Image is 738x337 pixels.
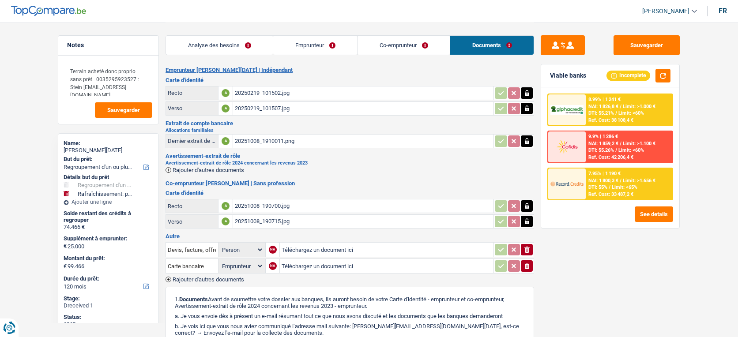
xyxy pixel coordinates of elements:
[269,246,277,254] div: NA
[64,255,151,262] label: Montant du prêt:
[175,323,525,336] p: b. Je vois ici que vous nous aviez communiqué l’adresse mail suivante: [PERSON_NAME][EMAIL_ADDRE...
[635,4,697,19] a: [PERSON_NAME]
[609,184,610,190] span: /
[166,161,534,165] h2: Avertissement-extrait de rôle 2024 concernant les revenus 2023
[620,178,621,183] span: /
[166,180,534,187] h2: Co-emprunteur [PERSON_NAME] | Sans profession
[166,167,244,173] button: Rajouter d'autres documents
[588,97,621,102] div: 8.99% | 1 241 €
[166,233,534,239] h3: Autre
[168,203,216,210] div: Recto
[168,105,216,112] div: Verso
[620,141,621,146] span: /
[222,89,230,97] div: A
[635,206,673,222] button: See details
[64,263,67,270] span: €
[64,156,151,163] label: But du prêt:
[222,202,230,210] div: A
[235,199,492,213] div: 20251008_190700.jpg
[222,217,230,225] div: A
[64,320,153,327] div: open
[222,105,230,112] div: A
[235,102,492,115] div: 20250219_101507.jpg
[623,178,655,183] span: Limit: >1.656 €
[615,110,617,116] span: /
[64,199,153,205] div: Ajouter une ligne
[168,218,216,225] div: Verso
[64,174,153,181] div: Détails but du prêt
[588,141,618,146] span: NAI: 1 859,2 €
[235,135,492,148] div: 20251008_1910011.png
[450,36,534,55] a: Documents
[623,104,655,109] span: Limit: >1.000 €
[588,104,618,109] span: NAI: 1 826,8 €
[588,147,614,153] span: DTI: 55.26%
[168,138,216,144] div: Dernier extrait de compte pour vos allocations familiales
[175,313,525,319] p: a. Je vous envoie dès à présent un e-mail résumant tout ce que nous avons discuté et les doc...
[588,184,607,190] span: DTI: 55%
[235,86,492,100] div: 20250219_101502.jpg
[588,178,618,183] span: NAI: 1 800,3 €
[642,7,689,15] span: [PERSON_NAME]
[623,141,655,146] span: Limit: >1.100 €
[273,36,357,55] a: Emprunteur
[67,41,150,49] h5: Notes
[95,102,152,118] button: Sauvegarder
[588,117,633,123] div: Ref. Cost: 38 108,4 €
[166,77,534,83] h3: Carte d'identité
[620,104,621,109] span: /
[550,176,583,192] img: Record Credits
[166,128,534,133] h2: Allocations familiales
[166,190,534,196] h3: Carte d'identité
[64,295,153,302] div: Stage:
[618,147,644,153] span: Limit: <60%
[64,243,67,250] span: €
[168,90,216,96] div: Recto
[64,302,153,309] div: Dreceived 1
[612,184,637,190] span: Limit: <65%
[166,153,534,159] h3: Avertissement-extrait de rôle
[175,296,525,309] p: 1. Avant de soumettre votre dossier aux banques, ils auront besoin de votre Carte d'identité - em...
[11,6,86,16] img: TopCompare Logo
[173,167,244,173] span: Rajouter d'autres documents
[64,314,153,321] div: Status:
[179,296,208,303] span: Documents
[588,110,614,116] span: DTI: 55.21%
[588,191,633,197] div: Ref. Cost: 33 487,2 €
[588,154,633,160] div: Ref. Cost: 42 206,4 €
[166,277,244,282] button: Rajouter d'autres documents
[107,107,140,113] span: Sauvegarder
[618,110,644,116] span: Limit: <60%
[614,35,680,55] button: Sauvegarder
[269,262,277,270] div: NA
[64,210,153,224] div: Solde restant des crédits à regrouper
[588,134,618,139] div: 9.9% | 1 286 €
[719,7,727,15] div: fr
[64,147,153,154] div: [PERSON_NAME][DATE]
[615,147,617,153] span: /
[166,120,534,126] h3: Extrait de compte bancaire
[606,71,650,80] div: Incomplete
[358,36,450,55] a: Co-emprunteur
[222,137,230,145] div: A
[550,105,583,115] img: AlphaCredit
[550,72,586,79] div: Viable banks
[588,171,621,176] div: 7.95% | 1 190 €
[235,215,492,228] div: 20251008_190715.jpg
[166,36,273,55] a: Analyse des besoins
[166,67,534,74] h2: Emprunteur [PERSON_NAME][DATE] | Indépendant
[173,277,244,282] span: Rajouter d'autres documents
[550,139,583,155] img: Cofidis
[64,224,153,231] div: 74.466 €
[64,140,153,147] div: Name:
[64,275,151,282] label: Durée du prêt:
[64,235,151,242] label: Supplément à emprunter:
